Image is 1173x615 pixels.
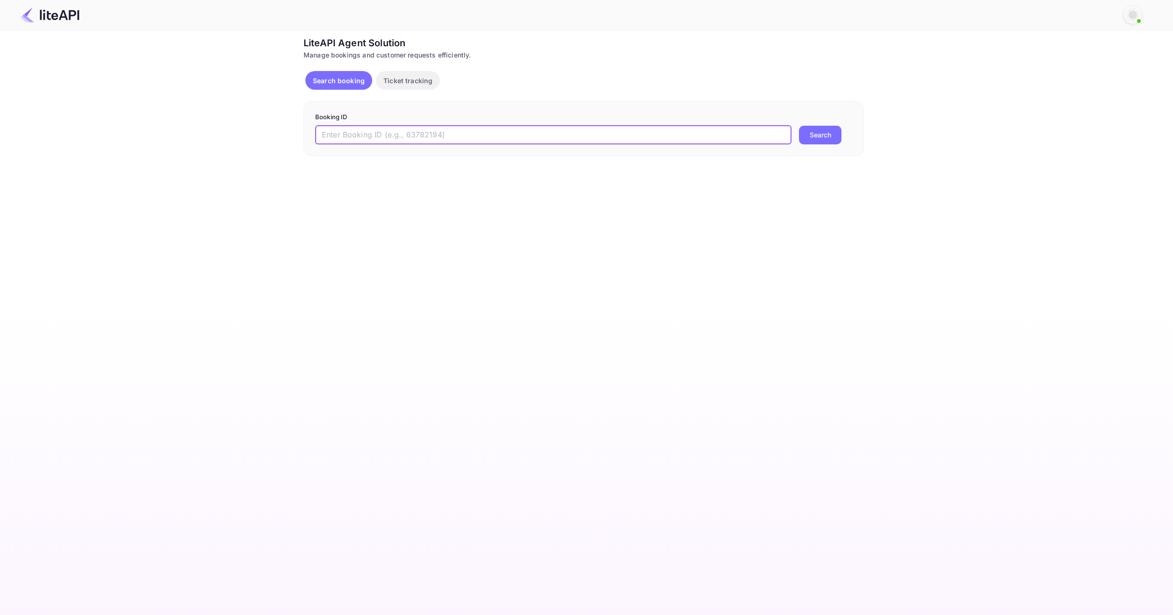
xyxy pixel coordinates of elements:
[315,113,852,122] p: Booking ID
[383,76,432,86] p: Ticket tracking
[304,36,864,50] div: LiteAPI Agent Solution
[304,50,864,60] div: Manage bookings and customer requests efficiently.
[313,76,365,86] p: Search booking
[21,7,79,22] img: LiteAPI Logo
[799,126,841,144] button: Search
[315,126,791,144] input: Enter Booking ID (e.g., 63782194)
